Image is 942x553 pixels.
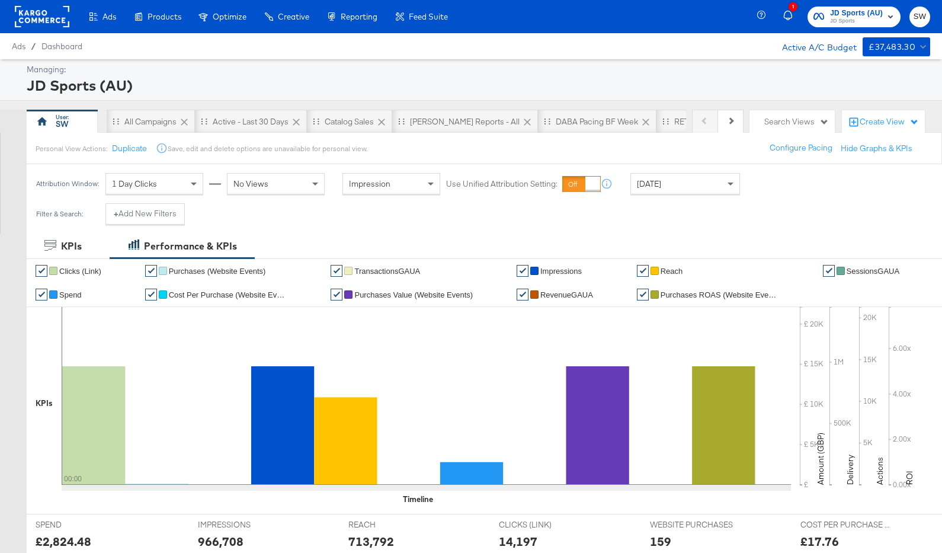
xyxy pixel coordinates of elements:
span: Reporting [341,12,377,21]
span: SW [914,10,925,24]
div: All Campaigns [124,116,177,127]
span: Ads [102,12,116,21]
div: [PERSON_NAME] Reports - All [410,116,520,127]
span: SessionsGAUA [847,267,900,276]
div: 1 [789,2,797,11]
a: ✔ [517,265,528,277]
span: 1 Day Clicks [112,178,157,189]
div: Search Views [764,116,829,127]
button: JD Sports (AU)JD Sports [808,7,901,27]
button: Duplicate [112,143,147,154]
a: Dashboard [41,41,82,51]
a: ✔ [517,289,528,301]
a: ✔ [823,265,835,277]
div: £37,483.30 [869,40,915,55]
div: Drag to reorder tab [201,118,207,124]
span: SPEND [36,519,124,530]
div: Drag to reorder tab [662,118,669,124]
span: TransactionsGAUA [354,267,420,276]
span: Optimize [213,12,246,21]
span: Spend [59,290,82,299]
text: Amount (GBP) [815,433,826,485]
button: Configure Pacing [761,138,841,159]
div: Active A/C Budget [770,37,857,55]
div: Catalog Sales [325,116,374,127]
div: Drag to reorder tab [398,118,405,124]
div: £17.76 [800,533,839,550]
span: [DATE] [637,178,661,189]
a: ✔ [145,289,157,301]
span: JD Sports (AU) [830,7,883,20]
a: ✔ [637,265,649,277]
div: KPIs [61,239,82,253]
button: Hide Graphs & KPIs [841,143,912,154]
button: SW [909,7,930,27]
span: Feed Suite [409,12,448,21]
text: Delivery [845,455,856,485]
div: Drag to reorder tab [113,118,119,124]
div: Managing: [27,64,927,75]
span: Creative [278,12,309,21]
a: ✔ [637,289,649,301]
span: Ads [12,41,25,51]
span: Clicks (Link) [59,267,101,276]
a: ✔ [331,289,342,301]
a: ✔ [36,265,47,277]
div: Active - Last 30 Days [213,116,289,127]
div: SW [56,119,69,130]
span: WEBSITE PURCHASES [650,519,739,530]
span: Purchases ROAS (Website Events) [661,290,779,299]
div: 14,197 [499,533,537,550]
div: Create View [860,116,919,128]
span: No Views [233,178,268,189]
span: Purchases (Website Events) [169,267,266,276]
div: DABA Pacing BF Week [556,116,638,127]
div: Save, edit and delete options are unavailable for personal view. [168,144,367,154]
div: 966,708 [198,533,243,550]
a: ✔ [331,265,342,277]
span: REACH [348,519,437,530]
span: Purchases Value (Website Events) [354,290,473,299]
label: Use Unified Attribution Setting: [446,178,557,190]
div: Attribution Window: [36,180,100,188]
span: Impression [349,178,390,189]
text: ROI [904,471,915,485]
div: Drag to reorder tab [313,118,319,124]
span: / [25,41,41,51]
span: RevenueGAUA [540,290,593,299]
div: 713,792 [348,533,394,550]
div: JD Sports (AU) [27,75,927,95]
text: Actions [874,457,885,485]
button: +Add New Filters [105,203,185,225]
div: £2,824.48 [36,533,91,550]
span: IMPRESSIONS [198,519,287,530]
span: Products [148,12,181,21]
span: Impressions [540,267,582,276]
div: 159 [650,533,671,550]
span: JD Sports [830,17,883,26]
div: KPIs [36,398,53,409]
button: £37,483.30 [863,37,930,56]
div: Filter & Search: [36,210,84,218]
span: COST PER PURCHASE (WEBSITE EVENTS) [800,519,889,530]
button: 1 [781,5,802,28]
div: Personal View Actions: [36,144,107,154]
a: ✔ [36,289,47,301]
div: Timeline [403,494,433,505]
div: Performance & KPIs [144,239,237,253]
a: ✔ [145,265,157,277]
div: Drag to reorder tab [544,118,550,124]
span: Cost Per Purchase (Website Events) [169,290,287,299]
div: RET Pacing BF Week [674,116,749,127]
span: CLICKS (LINK) [499,519,588,530]
span: Reach [661,267,683,276]
strong: + [114,208,118,219]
